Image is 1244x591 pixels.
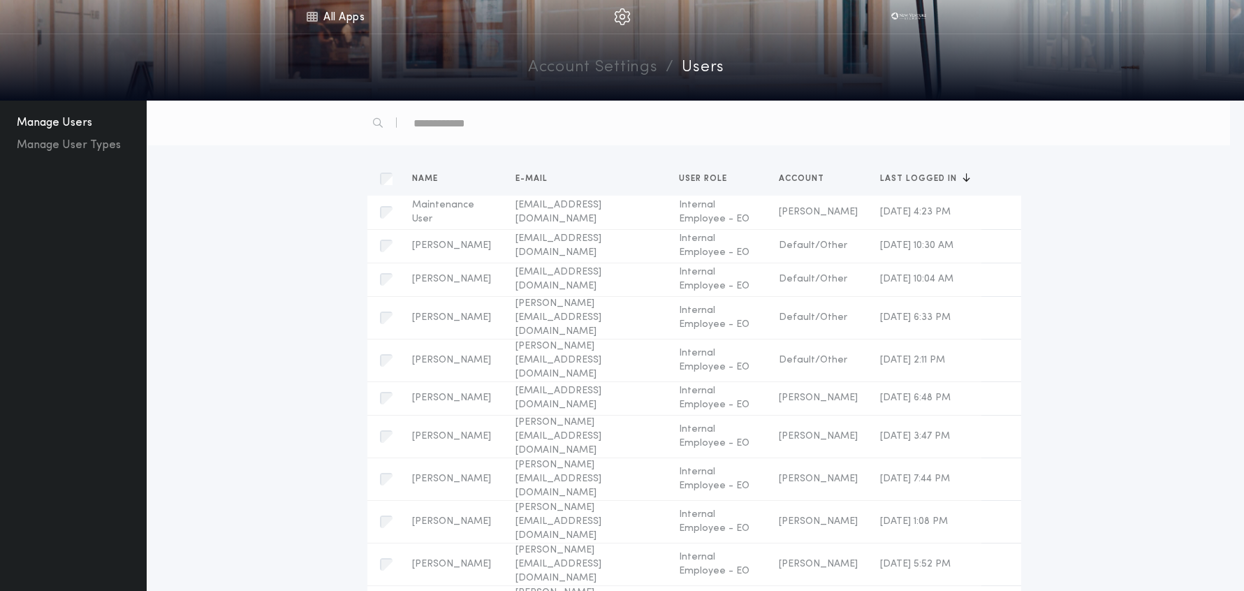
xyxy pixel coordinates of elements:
span: Default/Other [779,311,858,325]
span: [DATE] 2:11 PM [880,353,970,367]
span: Account [779,175,830,183]
span: Internal Employee - EO [679,232,757,260]
span: Internal Employee - EO [679,346,757,374]
span: [DATE] 6:48 PM [880,391,970,405]
span: [DATE] 10:30 AM [880,239,970,253]
span: [PERSON_NAME] [779,205,858,219]
a: users [682,56,724,80]
span: Default/Other [779,272,858,286]
button: Manage Users [11,112,98,134]
span: User Role [679,175,733,183]
span: [EMAIL_ADDRESS][DOMAIN_NAME] [515,384,657,412]
span: [PERSON_NAME][EMAIL_ADDRESS][DOMAIN_NAME] [515,297,657,339]
span: [PERSON_NAME] [412,353,493,367]
span: [PERSON_NAME] [779,557,858,571]
p: / [666,56,673,80]
span: Maintenance User [412,198,493,226]
span: [PERSON_NAME][EMAIL_ADDRESS][DOMAIN_NAME] [515,543,657,585]
span: Last Logged In [880,175,963,183]
span: Default/Other [779,353,858,367]
span: Internal Employee - EO [679,465,757,493]
span: [PERSON_NAME] [412,272,493,286]
span: Internal Employee - EO [679,265,757,293]
span: [EMAIL_ADDRESS][DOMAIN_NAME] [515,265,657,293]
span: Internal Employee - EO [679,198,757,226]
span: [DATE] 7:44 PM [880,472,970,486]
span: [PERSON_NAME] [412,515,493,529]
span: Internal Employee - EO [679,384,757,412]
span: Internal Employee - EO [679,550,757,578]
span: [PERSON_NAME][EMAIL_ADDRESS][DOMAIN_NAME] [515,458,657,500]
span: [PERSON_NAME] [412,311,493,325]
span: [PERSON_NAME][EMAIL_ADDRESS][DOMAIN_NAME] [515,416,657,458]
button: Manage User Types [11,134,126,156]
span: [PERSON_NAME] [412,557,493,571]
span: [PERSON_NAME] [779,472,858,486]
img: img [614,8,631,25]
span: [PERSON_NAME] [779,515,858,529]
a: Account Settings [528,56,657,80]
span: [PERSON_NAME] [412,391,493,405]
span: [EMAIL_ADDRESS][DOMAIN_NAME] [515,198,657,226]
span: [DATE] 5:52 PM [880,557,970,571]
img: vs-icon [888,10,930,24]
span: [DATE] 3:47 PM [880,430,970,444]
span: [PERSON_NAME] [412,239,493,253]
span: [PERSON_NAME] [779,430,858,444]
span: [DATE] 10:04 AM [880,272,970,286]
span: Internal Employee - EO [679,423,757,451]
span: Internal Employee - EO [679,304,757,332]
span: Default/Other [779,239,858,253]
span: [EMAIL_ADDRESS][DOMAIN_NAME] [515,232,657,260]
span: [DATE] 4:23 PM [880,205,970,219]
span: [PERSON_NAME] [412,430,493,444]
span: E-mail [515,175,553,183]
span: [PERSON_NAME][EMAIL_ADDRESS][DOMAIN_NAME] [515,501,657,543]
span: [PERSON_NAME] [779,391,858,405]
span: Name [412,175,444,183]
span: [DATE] 1:08 PM [880,515,970,529]
span: [DATE] 6:33 PM [880,311,970,325]
span: [PERSON_NAME] [412,472,493,486]
span: [PERSON_NAME][EMAIL_ADDRESS][DOMAIN_NAME] [515,340,657,381]
span: Internal Employee - EO [679,508,757,536]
